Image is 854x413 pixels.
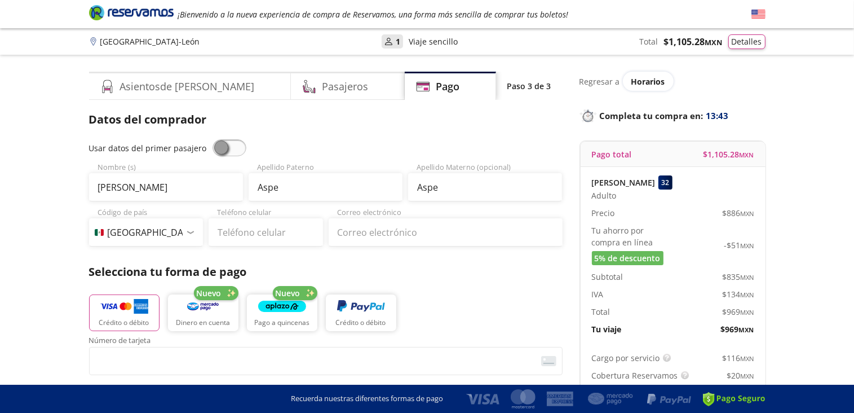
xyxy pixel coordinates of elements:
button: Detalles [728,34,765,49]
span: Usar datos del primer pasajero [89,143,207,153]
span: 13:43 [706,109,729,122]
img: card [541,356,556,366]
p: [GEOGRAPHIC_DATA] - León [100,36,200,47]
span: $ 1,105.28 [664,35,723,49]
span: CVC / CVV [330,384,563,394]
small: MXN [741,372,754,380]
span: $ 134 [723,288,754,300]
div: 32 [658,175,672,190]
p: Precio [592,207,615,219]
p: Tu viaje [592,323,622,335]
small: MXN [741,308,754,317]
iframe: Iframe del número de tarjeta asegurada [94,350,557,372]
p: Cargo por servicio [592,352,660,364]
a: Brand Logo [89,4,174,24]
span: Horarios [631,76,665,87]
span: $ 886 [723,207,754,219]
span: $ 969 [721,323,754,335]
img: MX [95,229,104,236]
p: Subtotal [592,271,623,283]
small: MXN [741,209,754,218]
p: Total [640,36,658,47]
p: Crédito o débito [336,318,386,328]
p: Viaje sencillo [409,36,458,47]
span: $ 1,105.28 [703,148,754,160]
span: Fecha de expiración [89,384,321,394]
small: MXN [741,291,754,299]
p: [PERSON_NAME] [592,177,656,188]
small: MXN [741,241,754,250]
button: Dinero en cuenta [168,295,238,331]
i: Brand Logo [89,4,174,21]
h4: Pasajeros [322,79,368,94]
span: Número de tarjeta [89,337,563,347]
p: Datos del comprador [89,111,563,128]
small: MXN [739,326,754,334]
p: Selecciona tu forma de pago [89,263,563,280]
span: $ 969 [723,306,754,318]
span: -$ 51 [724,239,754,251]
p: IVA [592,288,604,300]
span: Nuevo [276,287,300,299]
span: $ 20 [727,370,754,381]
p: 1 [396,36,400,47]
small: MXN [741,354,754,363]
span: 5% de descuento [595,252,661,264]
span: Nuevo [197,287,222,299]
button: Crédito o débito [326,295,396,331]
small: MXN [741,273,754,282]
span: $ 835 [723,271,754,283]
h4: Pago [436,79,459,94]
h4: Asientos de [PERSON_NAME] [120,79,255,94]
div: Regresar a ver horarios [579,72,765,91]
small: MXN [705,37,723,47]
button: English [751,7,765,21]
input: Correo electrónico [329,218,563,247]
p: Completa tu compra en : [579,108,765,124]
p: Recuerda nuestras diferentes formas de pago [291,393,444,405]
span: Adulto [592,190,617,201]
p: Paso 3 de 3 [507,80,551,92]
p: Cobertura Reservamos [592,370,678,381]
input: Apellido Materno (opcional) [408,173,562,201]
button: Pago a quincenas [247,295,317,331]
p: Tu ahorro por compra en línea [592,225,673,248]
p: Total [592,306,610,318]
small: MXN [740,151,754,159]
input: Apellido Paterno [249,173,402,201]
span: $ 116 [723,352,754,364]
p: Crédito o débito [99,318,149,328]
p: Dinero en cuenta [176,318,230,328]
p: Regresar a [579,76,620,87]
em: ¡Bienvenido a la nueva experiencia de compra de Reservamos, una forma más sencilla de comprar tus... [178,9,569,20]
input: Nombre (s) [89,173,243,201]
p: Pago a quincenas [254,318,309,328]
input: Teléfono celular [209,218,323,247]
button: Crédito o débito [89,295,160,331]
p: Pago total [592,148,632,160]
